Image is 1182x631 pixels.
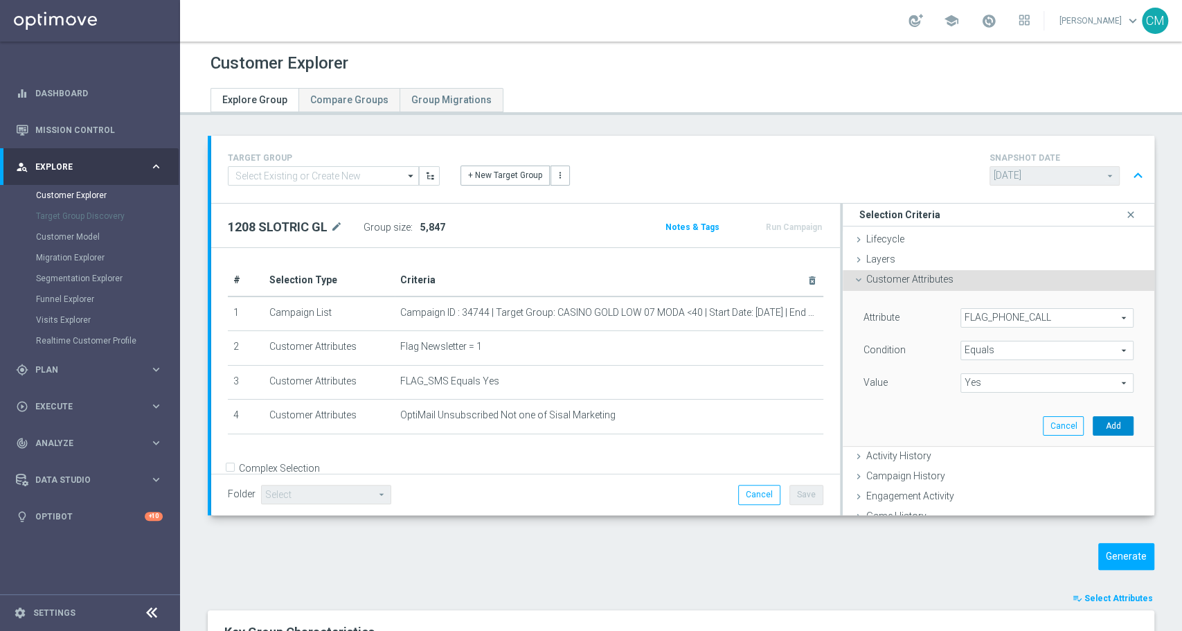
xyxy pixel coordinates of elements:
[35,75,163,112] a: Dashboard
[1093,416,1134,436] button: Add
[16,75,163,112] div: Dashboard
[145,512,163,521] div: +10
[264,296,395,331] td: Campaign List
[16,161,28,173] i: person_search
[15,438,163,449] button: track_changes Analyze keyboard_arrow_right
[16,364,150,376] div: Plan
[990,153,1149,163] h4: SNAPSHOT DATE
[944,13,959,28] span: school
[35,439,150,447] span: Analyze
[150,363,163,376] i: keyboard_arrow_right
[15,474,163,486] button: Data Studio keyboard_arrow_right
[36,310,179,330] div: Visits Explorer
[863,344,906,355] lable: Condition
[228,219,328,235] h2: 1208 SLOTRIC GL
[411,94,492,105] span: Group Migrations
[1058,10,1142,31] a: [PERSON_NAME]keyboard_arrow_down
[228,265,264,296] th: #
[411,222,413,233] label: :
[222,94,287,105] span: Explore Group
[36,314,144,326] a: Visits Explorer
[16,437,150,450] div: Analyze
[35,402,150,411] span: Execute
[35,498,145,535] a: Optibot
[36,330,179,351] div: Realtime Customer Profile
[1124,206,1138,224] i: close
[1128,163,1148,189] button: expand_less
[866,450,931,461] span: Activity History
[15,401,163,412] button: play_circle_outline Execute keyboard_arrow_right
[36,231,144,242] a: Customer Model
[15,161,163,172] button: person_search Explore keyboard_arrow_right
[211,53,348,73] h1: Customer Explorer
[420,222,445,233] span: 5,847
[1125,13,1140,28] span: keyboard_arrow_down
[859,208,940,221] h3: Selection Criteria
[330,219,343,235] i: mode_edit
[228,331,264,366] td: 2
[264,331,395,366] td: Customer Attributes
[228,296,264,331] td: 1
[36,268,179,289] div: Segmentation Explorer
[264,400,395,434] td: Customer Attributes
[36,289,179,310] div: Funnel Explorer
[16,161,150,173] div: Explore
[1043,416,1084,436] button: Cancel
[264,365,395,400] td: Customer Attributes
[14,607,26,619] i: settings
[16,498,163,535] div: Optibot
[16,400,28,413] i: play_circle_outline
[35,112,163,148] a: Mission Control
[35,476,150,484] span: Data Studio
[863,376,888,389] label: Value
[555,170,565,180] i: more_vert
[364,222,411,233] label: Group size
[228,365,264,400] td: 3
[400,307,818,319] span: Campaign ID : 34744 | Target Group: CASINO GOLD LOW 07 MODA <40 | Start Date: [DATE] | End Date: ...
[400,375,499,387] span: FLAG_SMS Equals Yes
[1084,594,1153,603] span: Select Attributes
[36,185,179,206] div: Customer Explorer
[36,190,144,201] a: Customer Explorer
[36,247,179,268] div: Migration Explorer
[15,364,163,375] div: gps_fixed Plan keyboard_arrow_right
[35,163,150,171] span: Explore
[150,473,163,486] i: keyboard_arrow_right
[16,87,28,100] i: equalizer
[15,88,163,99] button: equalizer Dashboard
[460,166,550,185] button: + New Target Group
[404,167,418,185] i: arrow_drop_down
[36,252,144,263] a: Migration Explorer
[36,226,179,247] div: Customer Model
[1073,594,1082,603] i: playlist_add_check
[228,150,1138,189] div: TARGET GROUP arrow_drop_down + New Target Group more_vert SNAPSHOT DATE arrow_drop_down expand_less
[33,609,75,617] a: Settings
[228,488,256,500] label: Folder
[228,166,419,186] input: Select Existing or Create New
[264,265,395,296] th: Selection Type
[550,166,570,185] button: more_vert
[150,400,163,413] i: keyboard_arrow_right
[1142,8,1168,34] div: CM
[400,341,482,353] span: Flag Newsletter = 1
[789,485,823,504] button: Save
[16,112,163,148] div: Mission Control
[866,470,945,481] span: Campaign History
[400,409,616,421] span: OptiMail Unsubscribed Not one of Sisal Marketing
[15,511,163,522] button: lightbulb Optibot +10
[664,220,721,235] button: Notes & Tags
[35,366,150,374] span: Plan
[866,233,904,245] span: Lifecycle
[16,364,28,376] i: gps_fixed
[36,206,179,226] div: Target Group Discovery
[15,125,163,136] button: Mission Control
[36,335,144,346] a: Realtime Customer Profile
[150,160,163,173] i: keyboard_arrow_right
[866,510,926,522] span: Game History
[36,273,144,284] a: Segmentation Explorer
